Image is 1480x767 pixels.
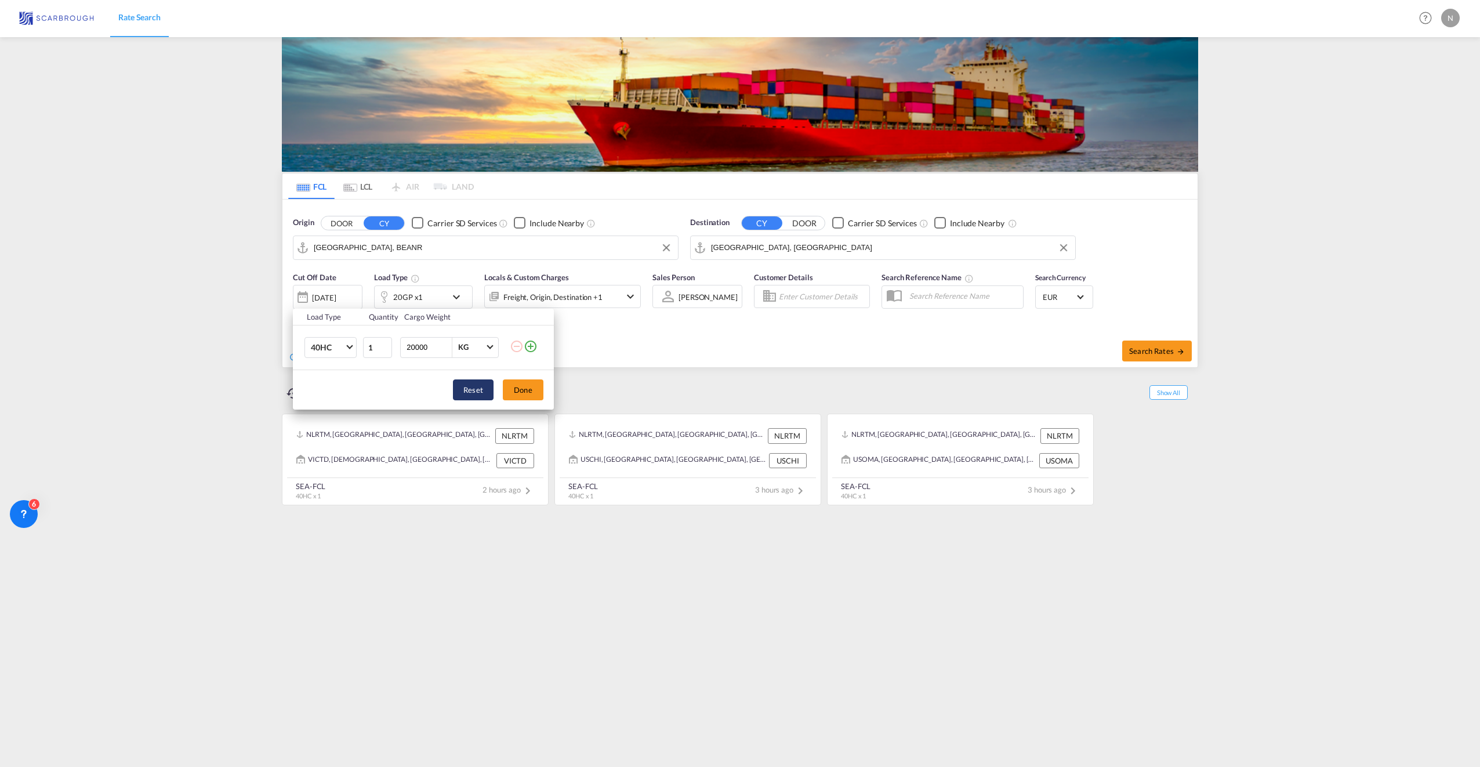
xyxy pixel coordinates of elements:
th: Load Type [293,309,362,325]
span: 40HC [311,342,344,353]
button: Done [503,379,543,400]
md-icon: icon-minus-circle-outline [510,339,524,353]
input: Qty [363,337,392,358]
button: Reset [453,379,494,400]
md-icon: icon-plus-circle-outline [524,339,538,353]
th: Quantity [362,309,398,325]
input: Enter Weight [405,338,452,357]
md-select: Choose: 40HC [304,337,357,358]
div: KG [458,342,469,352]
div: Cargo Weight [404,312,503,322]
